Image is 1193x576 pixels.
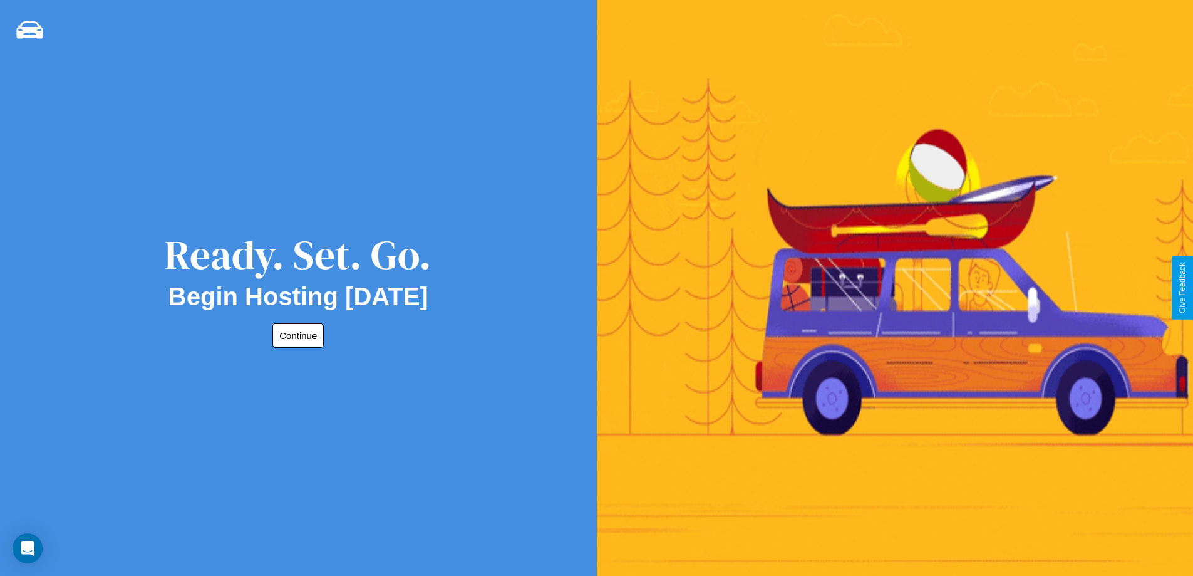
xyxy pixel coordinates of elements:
div: Give Feedback [1178,263,1187,313]
h2: Begin Hosting [DATE] [168,283,428,311]
div: Ready. Set. Go. [165,227,431,283]
button: Continue [272,323,324,348]
div: Open Intercom Messenger [13,533,43,563]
